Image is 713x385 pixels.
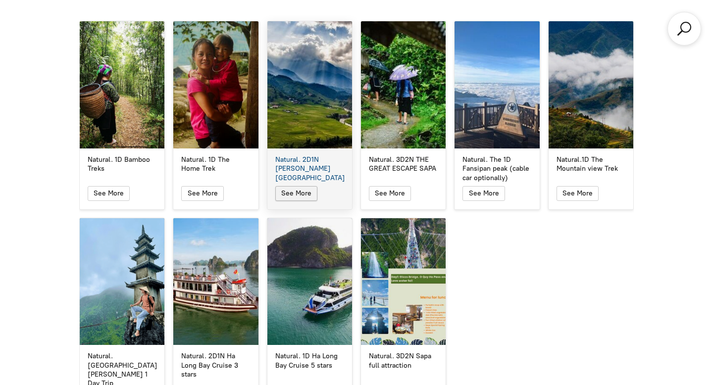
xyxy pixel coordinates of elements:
a: Natural. 1D Ha Long Bay Cruise 5 stars [267,352,352,370]
a: Natural.1D The Mountain view Trek [549,155,633,173]
span: See More [281,189,311,197]
a: Natural. 2D1N [PERSON_NAME][GEOGRAPHIC_DATA] [267,155,352,183]
a: Natural. 2D1N Ha Long Bay Cruise 3 stars [173,352,258,379]
a: Natural. 1D The Home Trek [173,21,258,148]
div: Natural. 1D Ha Long Bay Cruise 5 stars [275,352,344,370]
a: Natural.1D The Mountain view Trek [549,21,633,148]
a: Natural. 2D1N Ha Long Bay Cruise 3 stars [173,218,258,345]
a: Natural. 1D The Home Trek [173,155,258,173]
button: See More [369,186,411,201]
div: Natural. The 1D Fansipan peak (cable car optionally) [462,155,531,183]
div: Natural. 2D1N [PERSON_NAME][GEOGRAPHIC_DATA] [275,155,344,183]
a: Natural. 2D1N Muong Hoa Valley [267,21,352,148]
div: Natural. 1D The Home Trek [181,155,250,173]
button: See More [88,186,130,201]
div: Natural.1D The Mountain view Trek [557,155,625,173]
a: Natural. 1D Ha Long Bay Cruise 5 stars [267,218,352,345]
a: Natural. 3D2N Sapa full attraction [361,218,446,345]
button: See More [462,186,505,201]
a: Natural. 3D2N THE GREAT ESCAPE SAPA [361,21,446,148]
a: Natural. Ninh Binh 1 Day Trip [80,218,164,345]
button: See More [557,186,599,201]
span: See More [469,189,499,197]
span: See More [562,189,593,197]
div: Natural. 2D1N Ha Long Bay Cruise 3 stars [181,352,250,379]
button: See More [181,186,223,201]
div: Natural. 3D2N THE GREAT ESCAPE SAPA [369,155,438,173]
a: Natural. 3D2N THE GREAT ESCAPE SAPA [361,155,446,173]
a: Search products [675,20,693,38]
a: Natural. 1D Bamboo Treks [80,21,164,148]
span: See More [375,189,405,197]
button: See More [275,186,317,201]
a: Natural. The 1D Fansipan peak (cable car optionally) [455,155,539,183]
a: Natural. 3D2N Sapa full attraction [361,352,446,370]
div: Natural. 1D Bamboo Treks [88,155,156,173]
div: Natural. 3D2N Sapa full attraction [369,352,438,370]
a: Natural. 1D Bamboo Treks [80,155,164,173]
span: See More [94,189,124,197]
span: See More [188,189,218,197]
a: Natural. The 1D Fansipan peak (cable car optionally) [455,21,539,148]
